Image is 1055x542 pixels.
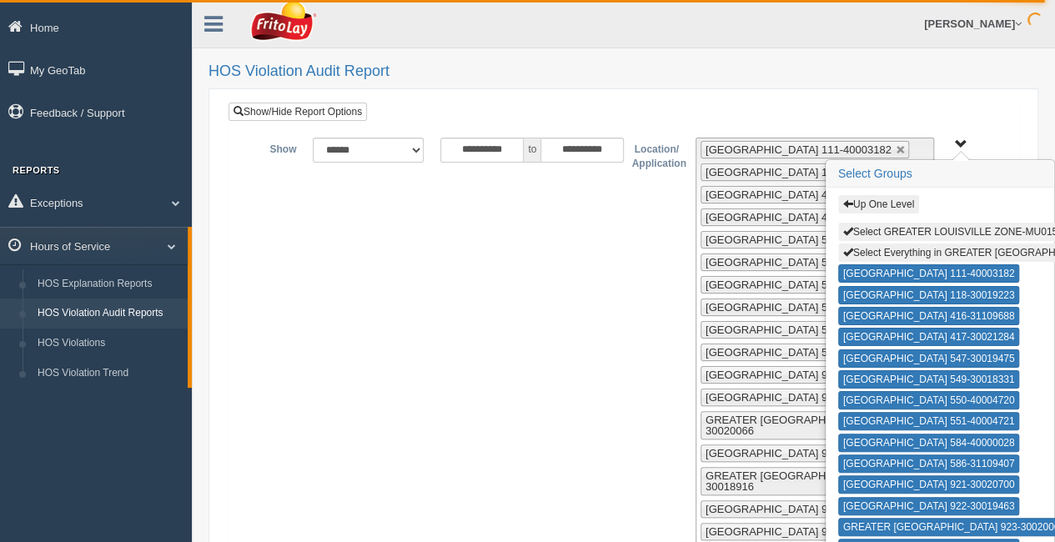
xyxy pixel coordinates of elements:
button: [GEOGRAPHIC_DATA] 416-31109688 [838,307,1020,325]
button: [GEOGRAPHIC_DATA] 118-30019223 [838,286,1020,304]
button: [GEOGRAPHIC_DATA] 111-40003182 [838,264,1020,283]
span: [GEOGRAPHIC_DATA] 551-40004721 [706,301,892,314]
button: [GEOGRAPHIC_DATA] 550-40004720 [838,391,1020,409]
span: to [524,138,540,163]
a: HOS Explanation Reports [30,269,188,299]
span: [GEOGRAPHIC_DATA] 921-30020700 [706,369,892,381]
span: [GEOGRAPHIC_DATA] 118-30019223 [706,166,892,178]
button: [GEOGRAPHIC_DATA] 586-31109407 [838,454,1020,473]
span: [GEOGRAPHIC_DATA] 547-30019475 [706,233,892,246]
span: [GEOGRAPHIC_DATA] 950-30019715 [706,447,892,459]
span: GREATER [GEOGRAPHIC_DATA] 951-30018916 [706,469,897,493]
button: Up One Level [838,195,919,213]
button: [GEOGRAPHIC_DATA] 584-40000028 [838,434,1020,452]
label: Location/ Application [623,138,686,172]
span: [GEOGRAPHIC_DATA] 111-40003182 [706,143,892,156]
button: [GEOGRAPHIC_DATA] 922-30019463 [838,497,1020,515]
button: [GEOGRAPHIC_DATA] 921-30020700 [838,475,1020,494]
label: Show [241,138,304,158]
h3: Select Groups [826,161,1053,188]
span: [GEOGRAPHIC_DATA] 954-30020881 [706,525,892,538]
a: HOS Violation Trend [30,359,188,389]
span: [GEOGRAPHIC_DATA] 549-30018331 [706,256,892,268]
span: [GEOGRAPHIC_DATA] 952-30020508 [706,503,892,515]
a: HOS Violations [30,329,188,359]
span: [GEOGRAPHIC_DATA] 584-40000028 [706,324,892,336]
button: [GEOGRAPHIC_DATA] 547-30019475 [838,349,1020,368]
button: [GEOGRAPHIC_DATA] 549-30018331 [838,370,1020,389]
a: HOS Violation Audit Reports [30,299,188,329]
span: [GEOGRAPHIC_DATA] 417-30021284 [706,211,892,223]
h2: HOS Violation Audit Report [208,63,1038,80]
span: [GEOGRAPHIC_DATA] 416-31109688 [706,188,892,201]
span: [GEOGRAPHIC_DATA] 550-40004720 [706,279,892,291]
button: [GEOGRAPHIC_DATA] 417-30021284 [838,328,1020,346]
span: [GEOGRAPHIC_DATA] 586-31109407 [706,346,892,359]
span: [GEOGRAPHIC_DATA] 922-30019463 [706,391,892,404]
a: Show/Hide Report Options [229,103,367,121]
span: GREATER [GEOGRAPHIC_DATA] 923-30020066 [706,414,897,437]
button: [GEOGRAPHIC_DATA] 551-40004721 [838,412,1020,430]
